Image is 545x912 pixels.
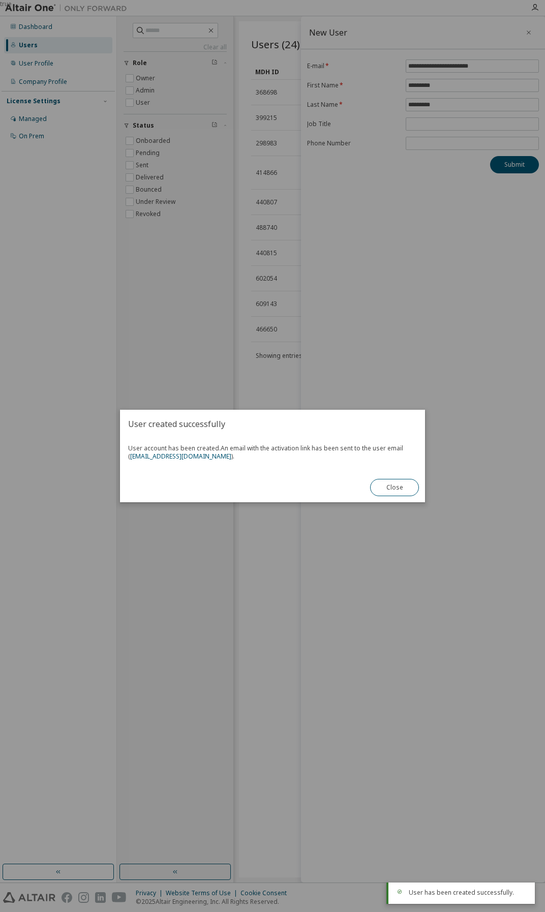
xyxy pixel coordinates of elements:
[120,410,425,438] h2: User created successfully
[130,452,231,461] a: [EMAIL_ADDRESS][DOMAIN_NAME]
[409,889,527,897] div: User has been created successfully.
[128,444,417,461] span: User account has been created.
[370,479,419,496] button: Close
[128,444,403,461] span: An email with the activation link has been sent to the user email ( ).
